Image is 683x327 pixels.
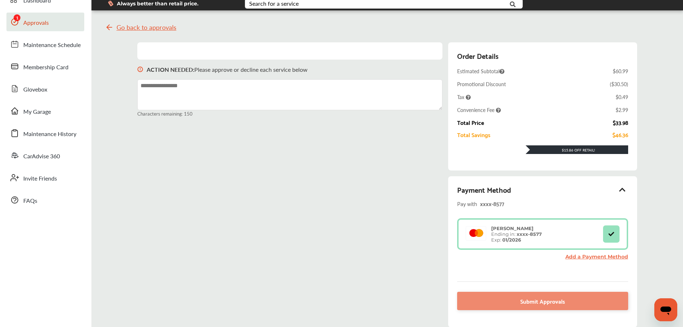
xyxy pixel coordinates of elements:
[147,65,308,74] p: Please approve or decline each service below
[23,41,81,50] span: Maintenance Schedule
[457,106,501,113] span: Convenience Fee
[457,183,628,196] div: Payment Method
[457,292,628,310] a: Submit Approvals
[488,225,545,243] div: Ending in: Exp:
[654,298,677,321] iframe: Button to launch messaging window
[6,146,84,165] a: CarAdvise 360
[457,198,477,208] span: Pay with
[457,93,471,101] span: Tax
[6,57,84,76] a: Membership Card
[137,110,442,117] small: Characters remaining: 150
[23,152,60,161] span: CarAdvise 360
[6,191,84,209] a: FAQs
[23,18,49,28] span: Approvals
[147,65,194,74] b: ACTION NEEDED :
[457,50,498,62] div: Order Details
[6,79,84,98] a: Glovebox
[612,131,628,138] div: $46.36
[457,80,506,88] div: Promotional Discount
[517,231,542,237] strong: xxxx- 8577
[457,119,484,126] div: Total Price
[610,80,628,88] div: ( $30.50 )
[565,253,628,260] a: Add a Payment Method
[105,23,114,32] img: svg+xml;base64,PHN2ZyB4bWxucz0iaHR0cDovL3d3dy53My5vcmcvMjAwMC9zdmciIHdpZHRoPSIyNCIgaGVpZ2h0PSIyNC...
[457,67,504,75] span: Estimated Subtotal
[23,196,37,206] span: FAQs
[520,296,565,306] span: Submit Approvals
[6,168,84,187] a: Invite Friends
[23,85,47,94] span: Glovebox
[23,107,51,117] span: My Garage
[23,130,76,139] span: Maintenance History
[117,24,176,31] span: Go back to approvals
[108,0,113,6] img: dollor_label_vector.a70140d1.svg
[613,119,628,126] div: $33.98
[480,198,570,208] div: xxxx- 8577
[23,174,57,183] span: Invite Friends
[526,148,628,153] div: $15.86 Off Retail!
[6,35,84,53] a: Maintenance Schedule
[457,131,490,138] div: Total Savings
[117,1,199,6] span: Always better than retail price.
[613,67,628,75] div: $60.99
[6,13,84,31] a: Approvals
[502,237,521,243] strong: 01/2026
[137,60,143,79] img: svg+xml;base64,PHN2ZyB3aWR0aD0iMTYiIGhlaWdodD0iMTciIHZpZXdCb3g9IjAgMCAxNiAxNyIgZmlsbD0ibm9uZSIgeG...
[616,93,628,101] div: $0.49
[23,63,68,72] span: Membership Card
[6,102,84,120] a: My Garage
[6,124,84,143] a: Maintenance History
[491,225,533,231] strong: [PERSON_NAME]
[616,106,628,113] div: $2.99
[249,1,299,6] div: Search for a service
